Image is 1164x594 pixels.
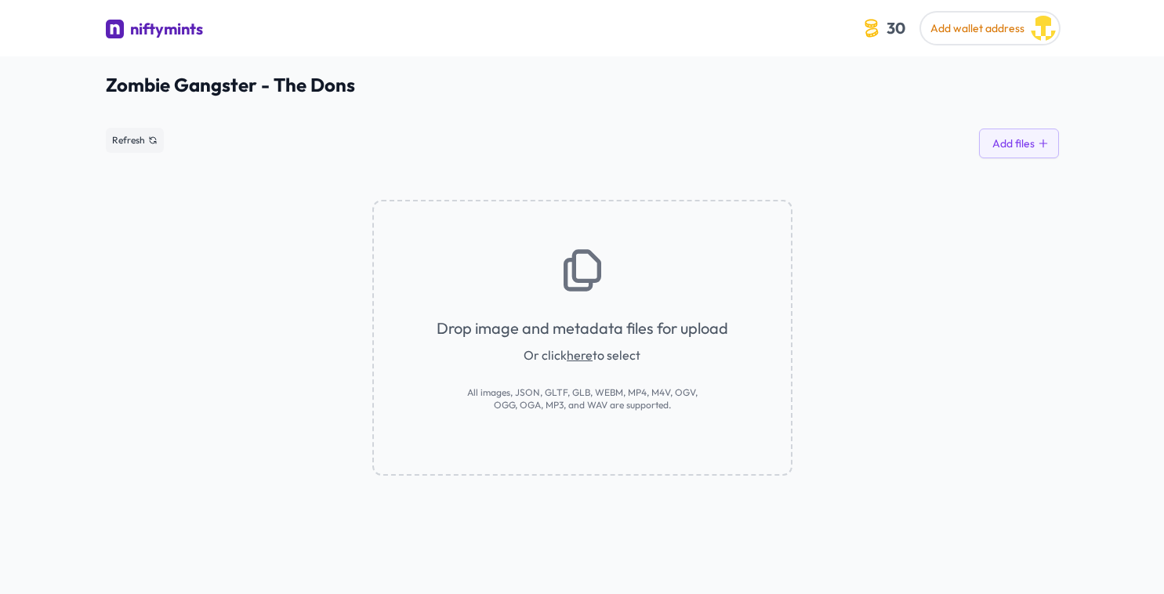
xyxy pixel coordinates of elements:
button: 30 [856,13,915,43]
span: Zombie Gangster - The Dons [106,72,1059,97]
button: Add files [979,129,1059,158]
span: Refresh [112,134,145,147]
span: 30 [883,16,908,40]
img: niftymints logo [106,20,125,38]
a: here [567,347,593,363]
span: All images, JSON, GLTF, GLB, WEBM, MP4, M4V, OGV, OGG, OGA, MP3, and WAV are supported. [457,386,708,411]
button: Add wallet address [921,13,1059,44]
span: Or click to select [524,346,640,364]
span: Drop image and metadata files for upload [437,317,728,339]
a: niftymints [106,18,204,44]
img: Zreen Mansha [1031,16,1056,41]
button: Refresh [106,128,164,153]
img: coin-icon.3a8a4044.svg [859,16,883,40]
span: Add wallet address [930,21,1024,35]
div: niftymints [130,18,203,40]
